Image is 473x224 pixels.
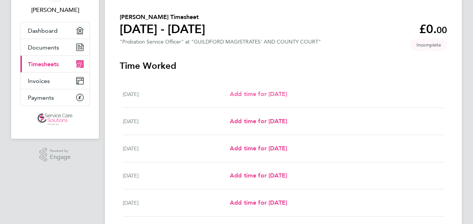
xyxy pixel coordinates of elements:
[230,145,287,152] span: Add time for [DATE]
[120,39,321,45] div: "Probation Service Officer" at "GUILDFORD MAGISTRATES' AND COUNTY COURT"
[230,171,287,180] a: Add time for [DATE]
[411,39,447,51] span: This timesheet is Incomplete.
[39,148,71,162] a: Powered byEngage
[50,154,71,160] span: Engage
[123,90,230,99] div: [DATE]
[20,113,90,125] a: Go to home page
[230,118,287,125] span: Add time for [DATE]
[20,22,90,39] a: Dashboard
[123,198,230,207] div: [DATE]
[230,90,287,99] a: Add time for [DATE]
[28,77,50,84] span: Invoices
[28,27,58,34] span: Dashboard
[419,22,447,36] app-decimal: £0.
[50,148,71,154] span: Powered by
[120,13,205,22] h2: [PERSON_NAME] Timesheet
[230,199,287,206] span: Add time for [DATE]
[20,6,90,15] span: Zahra Hassanali
[230,90,287,97] span: Add time for [DATE]
[20,39,90,55] a: Documents
[38,113,73,125] img: servicecare-logo-retina.png
[230,198,287,207] a: Add time for [DATE]
[230,117,287,126] a: Add time for [DATE]
[437,25,447,35] span: 00
[123,117,230,126] div: [DATE]
[230,144,287,153] a: Add time for [DATE]
[120,60,447,72] h3: Time Worked
[120,22,205,36] h1: [DATE] - [DATE]
[20,56,90,72] a: Timesheets
[28,44,59,51] span: Documents
[28,61,59,68] span: Timesheets
[230,172,287,179] span: Add time for [DATE]
[20,89,90,106] a: Payments
[123,171,230,180] div: [DATE]
[123,144,230,153] div: [DATE]
[20,73,90,89] a: Invoices
[28,94,54,101] span: Payments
